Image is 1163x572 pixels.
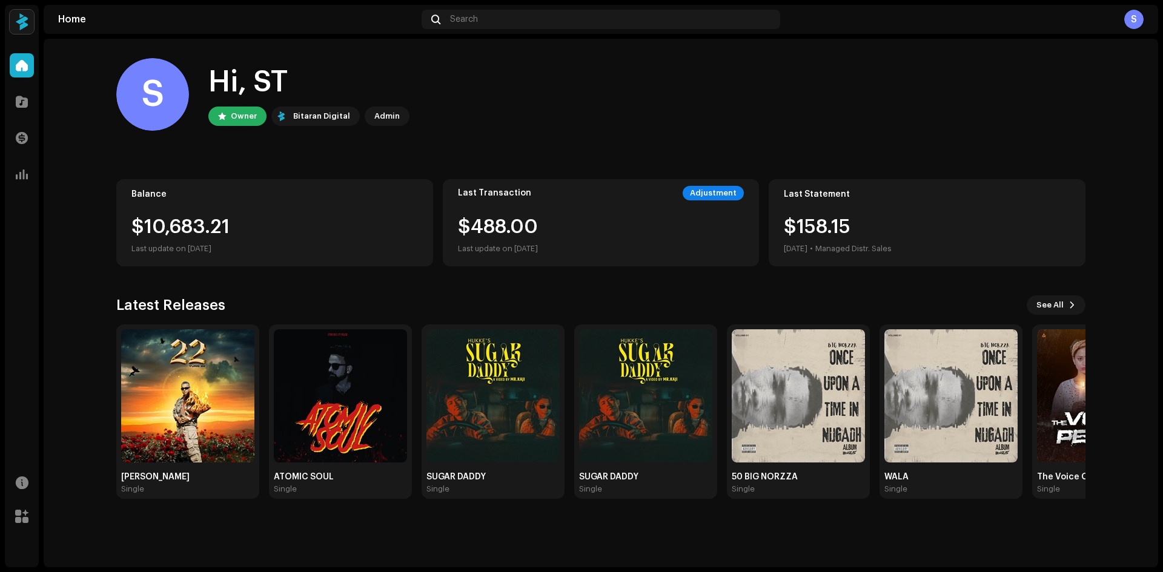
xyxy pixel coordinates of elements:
div: 50 BIG NORZZA [732,472,865,482]
img: e2487883-73c5-4969-add2-6fe4788064c5 [884,329,1018,462]
span: See All [1036,293,1064,317]
div: Single [426,484,449,494]
div: Single [732,484,755,494]
div: S [1124,10,1144,29]
div: Single [579,484,602,494]
div: Hi, ST [208,63,409,102]
div: Owner [231,109,257,123]
re-o-card-value: Last Statement [769,179,1085,266]
img: 416e8482-f837-4a15-b04a-025685d40a35 [579,329,712,462]
img: 228abcf8-ec6a-4d16-8593-8814228e6f95 [121,329,254,462]
div: Adjustment [683,186,744,200]
div: Last Statement [784,189,1070,199]
img: d7c5f65b-5ac5-4149-8a46-4d8ce3559777 [274,329,407,462]
div: [DATE] [784,242,807,256]
div: ATOMIC SOUL [274,472,407,482]
img: a895ef8b-3d4b-4c01-9d6b-2a98861c814f [426,329,560,462]
div: Single [884,484,907,494]
div: Last Transaction [458,188,531,198]
span: Search [450,15,478,24]
div: Managed Distr. Sales [815,242,892,256]
div: Single [1037,484,1060,494]
re-o-card-value: Balance [116,179,433,266]
div: Single [274,484,297,494]
div: WALA [884,472,1018,482]
div: Last update on [DATE] [458,242,538,256]
h3: Latest Releases [116,295,225,315]
div: S [116,58,189,131]
div: [PERSON_NAME] [121,472,254,482]
img: 77561e64-1b8a-4660-a5fb-5b40c47fcf49 [10,10,34,34]
div: Last update on [DATE] [131,242,418,256]
div: Single [121,484,144,494]
div: Balance [131,189,418,199]
img: 77561e64-1b8a-4660-a5fb-5b40c47fcf49 [274,109,288,123]
div: Home [58,15,417,24]
div: Bitaran Digital [293,109,350,123]
div: • [810,242,813,256]
button: See All [1027,295,1085,315]
img: 9e9b9e95-c9fb-445b-82e1-111962e95b5e [732,329,865,462]
div: SUGAR DADDY [426,472,560,482]
div: SUGAR DADDY [579,472,712,482]
div: Admin [374,109,400,123]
